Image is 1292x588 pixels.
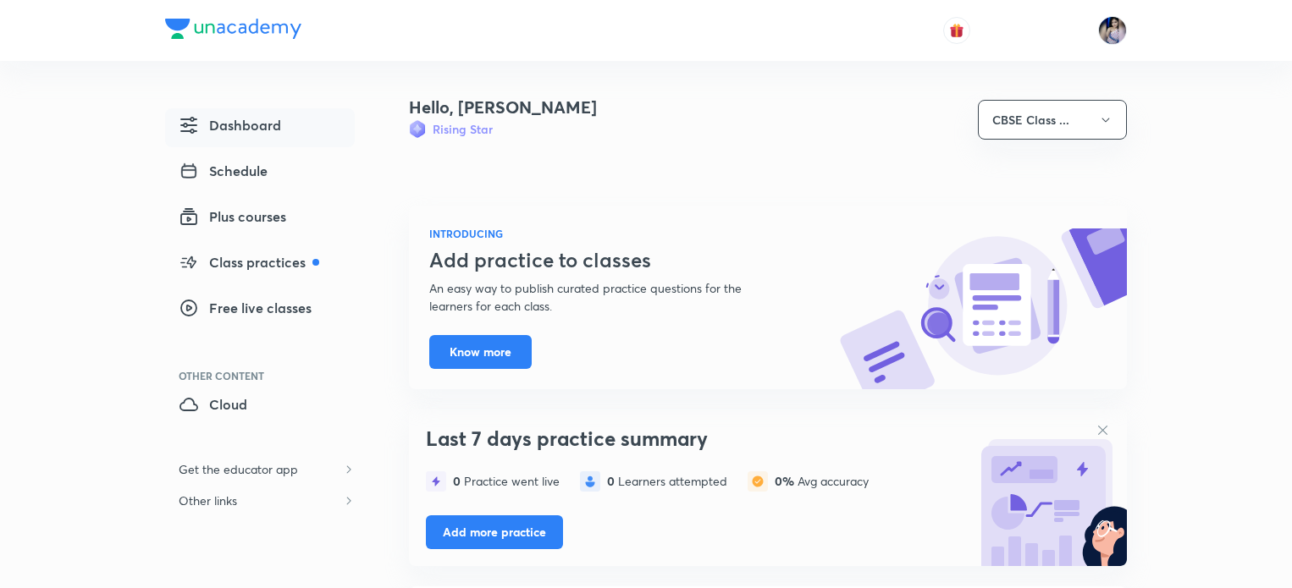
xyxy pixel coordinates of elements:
[179,394,247,415] span: Cloud
[179,371,355,381] div: Other Content
[179,298,312,318] span: Free live classes
[607,475,727,488] div: Learners attempted
[165,453,312,485] h6: Get the educator app
[433,120,493,138] h6: Rising Star
[426,426,966,451] h3: Last 7 days practice summary
[429,279,783,315] p: An easy way to publish curated practice questions for the learners for each class.
[165,387,355,426] a: Cloud
[409,120,426,138] img: Badge
[429,248,783,272] h3: Add practice to classes
[943,17,970,44] button: avatar
[426,515,563,549] button: Add more practice
[179,206,286,227] span: Plus courses
[165,19,301,39] img: Company Logo
[453,475,560,488] div: Practice went live
[165,485,251,516] h6: Other links
[165,108,355,147] a: Dashboard
[409,95,597,120] h4: Hello, [PERSON_NAME]
[775,475,869,488] div: Avg accuracy
[429,226,783,241] h6: INTRODUCING
[775,473,798,489] span: 0%
[1098,16,1127,45] img: Tanya Gautam
[165,200,355,239] a: Plus courses
[978,100,1127,140] button: CBSE Class ...
[179,161,268,181] span: Schedule
[179,115,281,135] span: Dashboard
[949,23,964,38] img: avatar
[179,252,319,272] span: Class practices
[165,291,355,330] a: Free live classes
[426,471,446,492] img: statistics
[580,471,600,492] img: statistics
[453,473,464,489] span: 0
[607,473,618,489] span: 0
[975,414,1127,566] img: bg
[839,228,1127,389] img: know-more
[165,154,355,193] a: Schedule
[165,19,301,43] a: Company Logo
[429,335,532,369] button: Know more
[165,245,355,284] a: Class practices
[1141,522,1273,569] iframe: Help widget launcher
[748,471,768,492] img: statistics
